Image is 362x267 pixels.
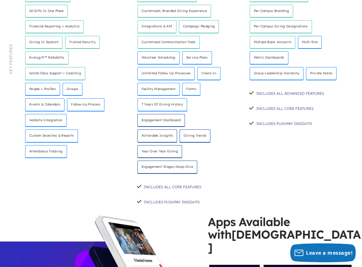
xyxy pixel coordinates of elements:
[136,179,226,194] div: INCLUDES ALL CORE FEATURES
[67,98,104,111] h4: Follow-up process
[306,67,337,80] h4: Private notes
[137,67,195,80] h4: Unlimited follow up processes
[208,227,361,254] span: [DEMOGRAPHIC_DATA]
[250,36,296,49] h4: Multiple bank accounts
[137,83,180,96] h4: Facility management
[136,194,226,209] div: INCLUDES PUSHPAY INSIGHTS
[25,20,84,33] h4: Financial reporting + analytics
[306,249,353,256] span: Leave a message!
[25,98,64,111] h4: Events & calendars
[137,161,197,174] h4: Engagement stages deep-dive
[290,243,356,262] button: Leave a message!
[65,36,100,49] h4: Trusted security
[179,20,219,33] h4: Campaign pledging
[137,145,182,158] h4: Year over year giving
[137,114,185,127] h4: Engagement Dashboard
[250,5,293,18] h4: Per-campus branding
[25,67,85,80] h4: World-class support + coaching
[25,129,78,143] h4: Custom searches & reports
[25,36,63,49] h4: Giving in Spanish
[182,51,212,65] h4: Service plans
[25,83,60,96] h4: People + Profiles
[25,114,67,127] h4: Website integration
[248,85,338,100] div: INCLUDES ALL ADVANCED FEATURES
[137,20,176,33] h4: Integrations & API
[25,5,68,18] h4: All Gifts in One Place
[298,36,322,49] h4: Multi-site
[248,116,338,131] div: INCLUDES PUSHPAY INSIGHTS
[137,5,211,18] h4: Customized, branded giving experience
[250,20,312,33] h4: Per-campus giving designations
[250,67,304,80] h4: Group leadership hierarchy
[63,83,82,96] h4: Groups
[25,51,69,65] h4: Everygift™ Reliability
[25,145,67,158] h4: Attendance tracking
[250,51,288,65] h4: Metric dashboards
[182,83,200,96] h4: Forms
[180,129,210,143] h4: Giving Trends
[208,215,362,263] h5: Apps Available with
[197,67,220,80] h4: Check-in
[137,98,187,111] h4: 7 years of giving history
[137,36,200,49] h4: Customized communication tools
[137,51,180,65] h4: Volunteer scheduling
[248,100,338,116] div: INCLUDES ALL CORE FEATURES
[137,129,177,143] h4: Actionable Insights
